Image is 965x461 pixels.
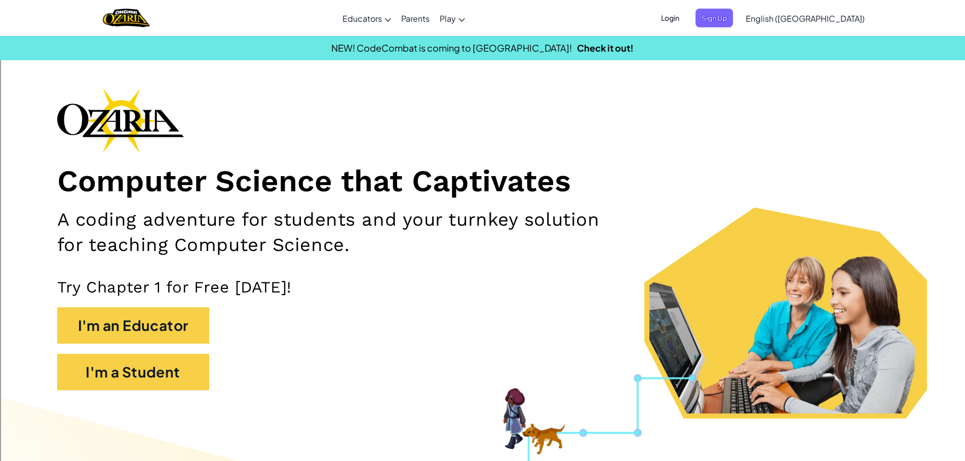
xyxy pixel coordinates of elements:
[337,5,396,32] a: Educators
[741,5,870,32] a: English ([GEOGRAPHIC_DATA])
[57,354,209,390] button: I'm a Student
[655,9,685,27] button: Login
[103,8,150,28] a: Ozaria by CodeCombat logo
[435,5,470,32] a: Play
[331,42,572,54] span: NEW! CodeCombat is coming to [GEOGRAPHIC_DATA]!
[57,307,209,344] button: I'm an Educator
[746,13,865,24] span: English ([GEOGRAPHIC_DATA])
[57,207,628,257] h2: A coding adventure for students and your turnkey solution for teaching Computer Science.
[440,13,456,24] span: Play
[342,13,382,24] span: Educators
[57,277,908,297] p: Try Chapter 1 for Free [DATE]!
[57,163,908,200] h1: Computer Science that Captivates
[577,42,634,54] a: Check it out!
[57,88,184,153] img: Ozaria branding logo
[696,9,733,27] button: Sign Up
[103,8,150,28] img: Home
[396,5,435,32] a: Parents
